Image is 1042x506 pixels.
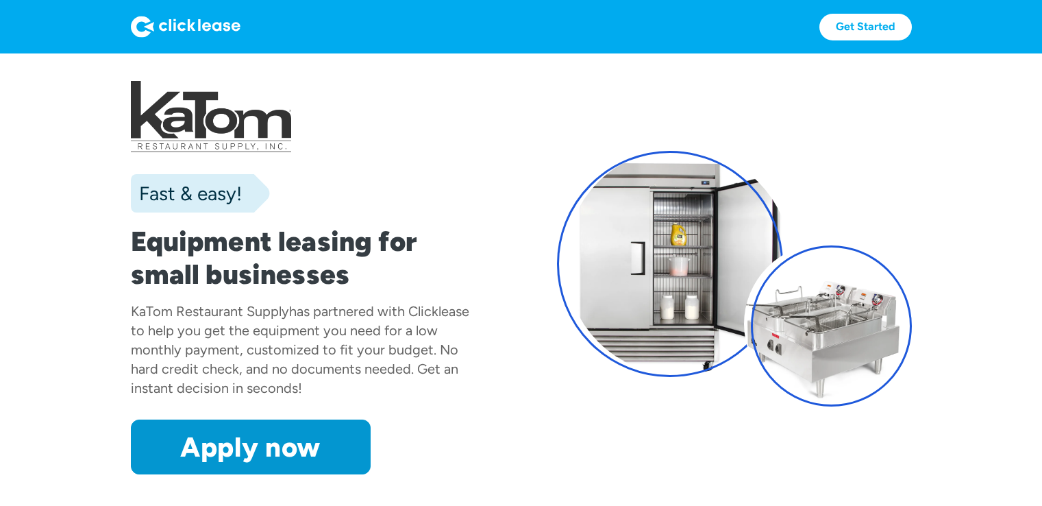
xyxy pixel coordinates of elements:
[131,303,469,396] div: has partnered with Clicklease to help you get the equipment you need for a low monthly payment, c...
[131,225,486,291] h1: Equipment leasing for small businesses
[131,180,242,207] div: Fast & easy!
[131,420,371,474] a: Apply now
[819,14,912,40] a: Get Started
[131,16,240,38] img: Logo
[131,303,289,320] div: KaTom Restaurant Supply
